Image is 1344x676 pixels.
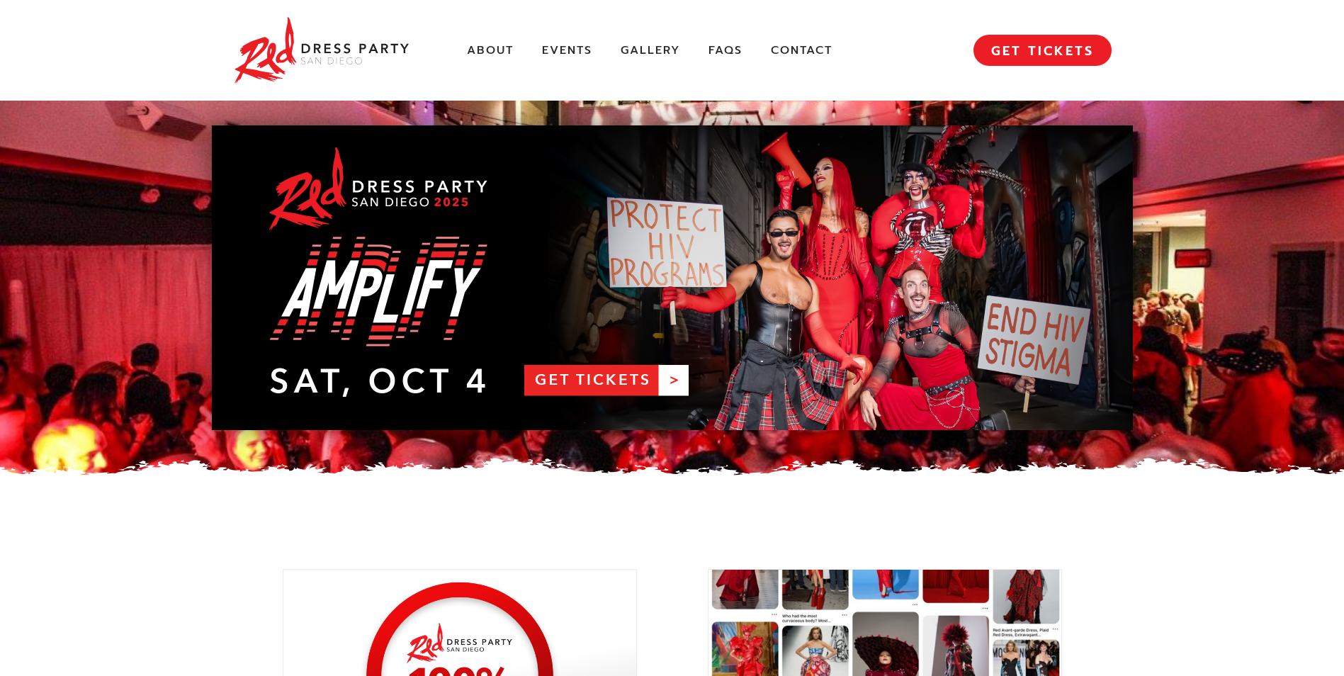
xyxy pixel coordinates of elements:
img: Red Dress Party San Diego [233,14,410,86]
a: Contact [771,43,832,58]
a: About [467,43,514,58]
a: Events [542,43,592,58]
a: Gallery [621,43,680,58]
a: FAQs [708,43,742,58]
a: GET TICKETS [973,35,1112,66]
